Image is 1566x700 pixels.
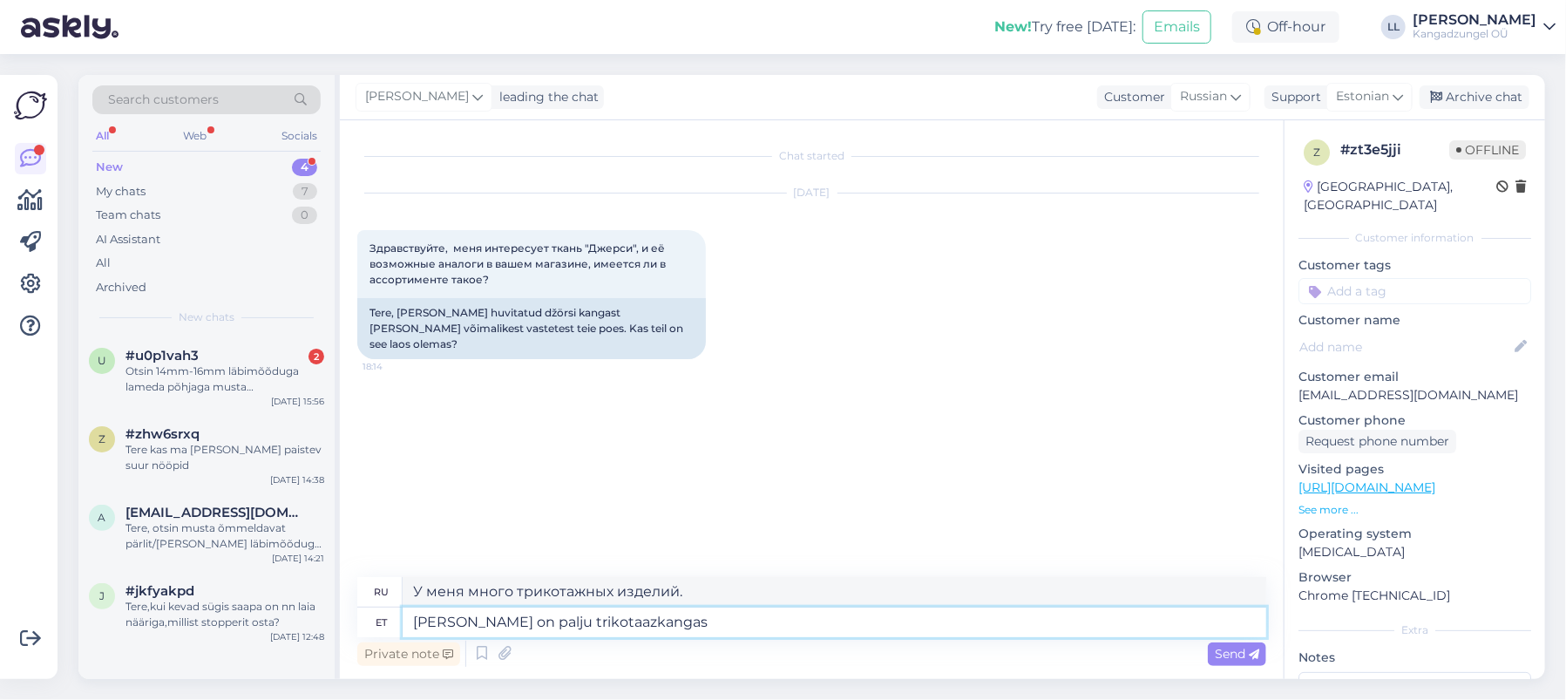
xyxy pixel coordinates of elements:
[363,360,428,373] span: 18:14
[1381,15,1406,39] div: LL
[357,148,1266,164] div: Chat started
[1298,368,1531,386] p: Customer email
[272,552,324,565] div: [DATE] 14:21
[1413,13,1536,27] div: [PERSON_NAME]
[369,241,668,286] span: Здравствуйте, меня интересует ткань "Джерси", и её возможные аналоги в вашем магазине, имеется ли...
[92,125,112,147] div: All
[1298,386,1531,404] p: [EMAIL_ADDRESS][DOMAIN_NAME]
[1298,278,1531,304] input: Add a tag
[1413,13,1556,41] a: [PERSON_NAME]Kangadzungel OÜ
[308,349,324,364] div: 2
[98,511,106,524] span: a
[357,185,1266,200] div: [DATE]
[1449,140,1526,160] span: Offline
[179,309,234,325] span: New chats
[1142,10,1211,44] button: Emails
[14,89,47,122] img: Askly Logo
[374,577,389,607] div: ru
[98,354,106,367] span: u
[96,255,111,272] div: All
[125,505,307,520] span: aili.siilbek@gmail.com
[98,432,105,445] span: z
[125,520,324,552] div: Tere, otsin musta õmmeldavat pärlit/[PERSON_NAME] läbimõõduga 14mm-16mm. Kas teil on midagi analo...
[96,159,123,176] div: New
[994,17,1136,37] div: Try free [DATE]:
[1180,87,1227,106] span: Russian
[292,159,317,176] div: 4
[293,183,317,200] div: 7
[1304,178,1496,214] div: [GEOGRAPHIC_DATA], [GEOGRAPHIC_DATA]
[1298,502,1531,518] p: See more ...
[1298,256,1531,275] p: Customer tags
[1298,460,1531,479] p: Visited pages
[292,207,317,224] div: 0
[96,231,160,248] div: AI Assistant
[1298,543,1531,561] p: [MEDICAL_DATA]
[1097,88,1165,106] div: Customer
[1298,649,1531,667] p: Notes
[96,183,146,200] div: My chats
[1215,646,1259,662] span: Send
[1298,411,1531,430] p: Customer phone
[1298,430,1456,453] div: Request phone number
[1313,146,1320,159] span: z
[403,577,1266,607] textarea: У меня много трикотажных изделий.
[1298,587,1531,605] p: Chrome [TECHNICAL_ID]
[1336,87,1389,106] span: Estonian
[180,125,211,147] div: Web
[1340,139,1449,160] div: # zt3e5jji
[125,442,324,473] div: Tere kas ma [PERSON_NAME] paistev suur nööpid
[96,207,160,224] div: Team chats
[994,18,1032,35] b: New!
[1298,479,1435,495] a: [URL][DOMAIN_NAME]
[357,298,706,359] div: Tere, [PERSON_NAME] huvitatud džörsi kangast [PERSON_NAME] võimalikest vastetest teie poes. Kas t...
[1298,568,1531,587] p: Browser
[125,364,324,395] div: Otsin 14mm-16mm läbimõõduga lameda põhjaga musta pärlit/[PERSON_NAME].
[365,87,469,106] span: [PERSON_NAME]
[1298,230,1531,246] div: Customer information
[357,642,460,666] div: Private note
[108,91,219,109] span: Search customers
[96,279,146,296] div: Archived
[270,630,324,643] div: [DATE] 12:48
[125,583,194,599] span: #jkfyakpd
[1298,311,1531,330] p: Customer name
[376,608,387,637] div: et
[1264,88,1321,106] div: Support
[271,395,324,408] div: [DATE] 15:56
[1298,525,1531,543] p: Operating system
[125,348,199,364] span: #u0p1vah3
[1420,85,1529,109] div: Archive chat
[1298,622,1531,638] div: Extra
[1299,337,1511,357] input: Add name
[125,426,200,442] span: #zhw6srxq
[270,473,324,486] div: [DATE] 14:38
[1232,11,1339,43] div: Off-hour
[403,608,1266,637] textarea: [PERSON_NAME] on palju trikotaazkangas
[99,589,105,602] span: j
[1413,27,1536,41] div: Kangadzungel OÜ
[125,599,324,630] div: Tere,kui kevad sügis saapa on nn laia nääriga,millist stopperit osta?
[278,125,321,147] div: Socials
[492,88,599,106] div: leading the chat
